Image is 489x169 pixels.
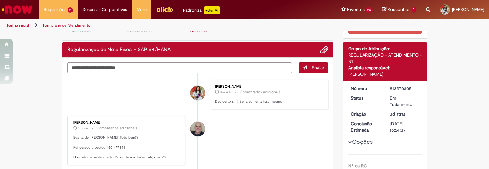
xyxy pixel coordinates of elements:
span: Enviar [312,65,324,71]
span: [PERSON_NAME] [452,7,484,12]
button: Enviar [299,62,328,73]
span: Rascunhos [388,6,411,12]
span: 24 [366,7,373,13]
dt: Status [346,95,385,101]
div: [PERSON_NAME] [73,121,180,125]
time: 26/09/2025 15:56:33 [78,127,88,130]
span: 3d atrás [390,111,405,117]
a: Rascunhos [382,7,416,13]
div: R13570805 [390,85,420,92]
a: Formulário de Atendimento [43,23,90,28]
dt: Número [346,85,385,92]
dt: Conclusão Estimada [346,120,385,133]
p: Boa tarde, [PERSON_NAME]. Tudo bem?? Foi gerado o pedido 4501477348 Nos retorne se deu certo. Pos... [73,135,180,160]
div: Analista responsável: [348,65,422,71]
div: [PERSON_NAME] [215,85,322,88]
time: 29/09/2025 08:25:23 [220,90,232,94]
ul: Trilhas de página [5,19,321,31]
div: Em Tratamento [390,95,420,108]
p: +GenAi [204,6,220,14]
dt: Criação [346,111,385,117]
span: Despesas Corporativas [83,6,127,13]
span: 19m atrás [220,90,232,94]
h2: Regularização de Nota Fiscal - SAP S4/HANA Histórico de tíquete [67,47,171,53]
span: 3d atrás [78,127,88,130]
div: Grupo de Atribuição: [348,45,422,52]
div: [PERSON_NAME] [348,71,422,77]
small: Comentários adicionais [96,126,137,131]
small: Comentários adicionais [240,89,281,95]
button: Adicionar anexos [320,46,328,54]
div: [DATE] 16:24:37 [390,120,420,133]
div: Leonardo Manoel De Souza [190,122,205,136]
span: 1 [412,7,416,13]
img: click_logo_yellow_360x200.png [156,4,173,14]
a: Página inicial [7,23,29,28]
div: 26/09/2025 14:21:08 [390,111,420,117]
b: Nº da RC [348,163,367,169]
div: Emily Fonseca Lima De Souza [190,86,205,100]
div: REGULARIZAÇÃO - ATENDIMENTO - N1 [348,52,422,65]
img: ServiceNow [1,3,34,16]
span: Requisições [44,6,66,13]
span: Favoritos [347,6,365,13]
time: 26/09/2025 14:21:08 [390,111,405,117]
span: 2 [68,7,73,13]
span: More [137,6,147,13]
div: Padroniza [183,6,220,14]
textarea: Digite sua mensagem aqui... [67,62,292,73]
p: Deu certo sim! Seria somente isso mesmo [215,99,322,104]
